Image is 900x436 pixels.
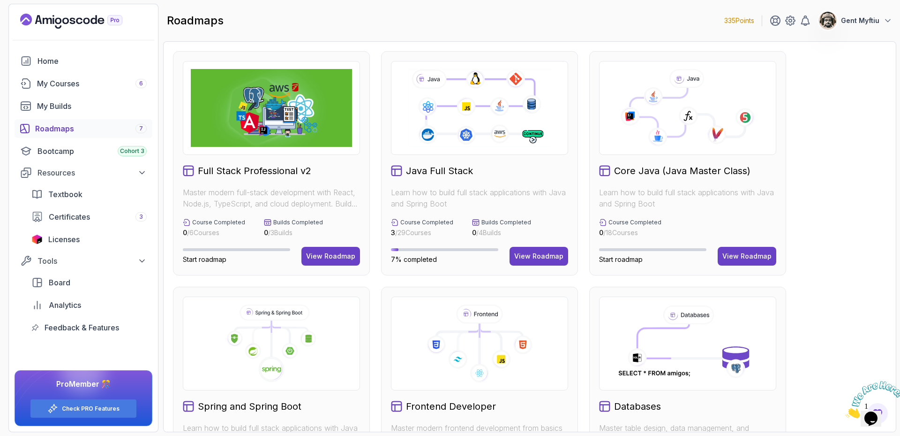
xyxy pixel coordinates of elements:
a: textbook [26,185,152,204]
div: My Builds [37,100,147,112]
span: 6 [139,80,143,87]
div: Resources [37,167,147,178]
h2: Frontend Developer [406,400,496,413]
p: 335 Points [724,16,754,25]
img: jetbrains icon [31,235,43,244]
span: Certificates [49,211,90,222]
span: Licenses [48,234,80,245]
span: 0 [599,229,603,237]
p: Course Completed [608,219,661,226]
span: Feedback & Features [45,322,119,333]
p: / 18 Courses [599,228,661,237]
p: Master modern full-stack development with React, Node.js, TypeScript, and cloud deployment. Build... [183,187,360,209]
span: Cohort 3 [120,147,144,155]
div: Roadmaps [35,123,147,134]
h2: roadmaps [167,13,224,28]
span: 0 [183,229,187,237]
span: Board [49,277,70,288]
a: feedback [26,318,152,337]
h2: Databases [614,400,661,413]
a: certificates [26,207,152,226]
div: View Roadmap [514,252,563,261]
span: 3 [139,213,143,221]
div: Bootcamp [37,145,147,157]
span: Analytics [49,299,81,311]
p: / 4 Builds [472,228,531,237]
img: Full Stack Professional v2 [191,69,352,147]
span: Start roadmap [183,255,226,263]
a: Landing page [20,14,144,29]
button: Check PRO Features [30,399,137,418]
p: Course Completed [192,219,245,226]
span: 3 [391,229,395,237]
p: Builds Completed [481,219,531,226]
iframe: chat widget [842,377,900,422]
button: user profile imageGent Myftiu [818,11,892,30]
h2: Full Stack Professional v2 [198,164,311,177]
span: Start roadmap [599,255,643,263]
p: Builds Completed [273,219,323,226]
button: View Roadmap [301,247,360,266]
div: Tools [37,255,147,267]
button: Tools [15,252,152,269]
button: View Roadmap [718,247,776,266]
a: courses [15,74,152,93]
p: Learn how to build full stack applications with Java and Spring Boot [599,187,776,209]
div: Home [37,55,147,67]
a: licenses [26,230,152,249]
span: 7% completed [391,255,437,263]
h2: Java Full Stack [406,164,473,177]
div: My Courses [37,78,147,89]
a: analytics [26,296,152,314]
h2: Spring and Spring Boot [198,400,301,413]
div: View Roadmap [722,252,772,261]
a: Check PRO Features [62,405,120,413]
h2: Core Java (Java Master Class) [614,164,750,177]
img: Chat attention grabber [4,4,62,41]
a: home [15,52,152,70]
a: roadmaps [15,119,152,138]
img: user profile image [819,12,837,30]
div: View Roadmap [306,252,355,261]
p: / 6 Courses [183,228,245,237]
p: / 3 Builds [264,228,323,237]
p: / 29 Courses [391,228,453,237]
button: Resources [15,164,152,181]
span: Textbook [48,189,82,200]
span: 7 [139,125,143,132]
span: 0 [264,229,268,237]
span: 0 [472,229,476,237]
a: builds [15,97,152,115]
a: board [26,273,152,292]
a: bootcamp [15,142,152,161]
span: 1 [4,4,7,12]
p: Learn how to build full stack applications with Java and Spring Boot [391,187,568,209]
p: Gent Myftiu [841,16,879,25]
button: View Roadmap [510,247,568,266]
p: Course Completed [400,219,453,226]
